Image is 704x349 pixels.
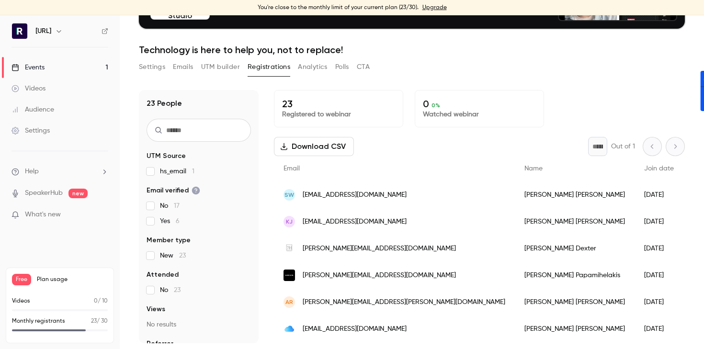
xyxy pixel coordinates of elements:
[173,59,193,75] button: Emails
[635,315,683,342] div: [DATE]
[201,59,240,75] button: UTM builder
[12,317,65,326] p: Monthly registrants
[303,324,407,334] span: [EMAIL_ADDRESS][DOMAIN_NAME]
[147,98,182,109] h1: 23 People
[515,181,635,208] div: [PERSON_NAME] [PERSON_NAME]
[303,244,456,254] span: [PERSON_NAME][EMAIL_ADDRESS][DOMAIN_NAME]
[97,211,108,219] iframe: Noticeable Trigger
[515,262,635,289] div: [PERSON_NAME] Papamihelakis
[248,59,290,75] button: Registrations
[423,98,536,110] p: 0
[35,26,51,36] h6: [URL]
[423,110,536,119] p: Watched webinar
[12,23,27,39] img: Runnr.ai
[25,167,39,177] span: Help
[635,262,683,289] div: [DATE]
[147,186,200,195] span: Email verified
[357,59,370,75] button: CTA
[282,110,395,119] p: Registered to webinar
[515,235,635,262] div: [PERSON_NAME] Dexter
[284,243,295,254] img: 7hospitality.co.uk
[37,276,108,283] span: Plan usage
[25,188,63,198] a: SpeakerHub
[335,59,349,75] button: Polls
[179,252,186,259] span: 23
[160,216,180,226] span: Yes
[635,208,683,235] div: [DATE]
[150,0,210,20] button: Enter Studio
[94,297,108,305] p: / 10
[286,217,293,226] span: KJ
[68,189,88,198] span: new
[160,201,180,211] span: No
[282,98,395,110] p: 23
[174,287,181,293] span: 23
[11,105,54,114] div: Audience
[284,165,300,172] span: Email
[298,59,328,75] button: Analytics
[303,190,407,200] span: [EMAIL_ADDRESS][DOMAIN_NAME]
[303,270,456,281] span: [PERSON_NAME][EMAIL_ADDRESS][DOMAIN_NAME]
[147,339,173,349] span: Referrer
[285,298,293,306] span: AR
[160,167,194,176] span: hs_email
[284,191,294,199] span: SW
[284,270,295,281] img: mews.com
[431,102,440,109] span: 0 %
[91,318,97,324] span: 23
[274,137,354,156] button: Download CSV
[160,251,186,260] span: New
[644,165,674,172] span: Join date
[303,297,505,307] span: [PERSON_NAME][EMAIL_ADDRESS][PERSON_NAME][DOMAIN_NAME]
[176,218,180,225] span: 6
[147,320,251,329] p: No results
[635,289,683,315] div: [DATE]
[160,285,181,295] span: No
[139,59,165,75] button: Settings
[635,235,683,262] div: [DATE]
[524,165,543,172] span: Name
[284,323,295,335] img: me.com
[611,142,635,151] p: Out of 1
[515,289,635,315] div: [PERSON_NAME] [PERSON_NAME]
[515,315,635,342] div: [PERSON_NAME] [PERSON_NAME]
[11,167,108,177] li: help-dropdown-opener
[147,270,179,280] span: Attended
[147,304,165,314] span: Views
[147,151,186,161] span: UTM Source
[635,181,683,208] div: [DATE]
[12,274,31,285] span: Free
[12,297,30,305] p: Videos
[11,84,45,93] div: Videos
[94,298,98,304] span: 0
[147,236,191,245] span: Member type
[192,168,194,175] span: 1
[25,210,61,220] span: What's new
[11,126,50,135] div: Settings
[11,63,45,72] div: Events
[422,4,447,11] a: Upgrade
[174,203,180,209] span: 17
[139,44,685,56] h1: Technology is here to help you, not to replace!
[303,217,407,227] span: [EMAIL_ADDRESS][DOMAIN_NAME]
[91,317,108,326] p: / 30
[515,208,635,235] div: [PERSON_NAME] [PERSON_NAME]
